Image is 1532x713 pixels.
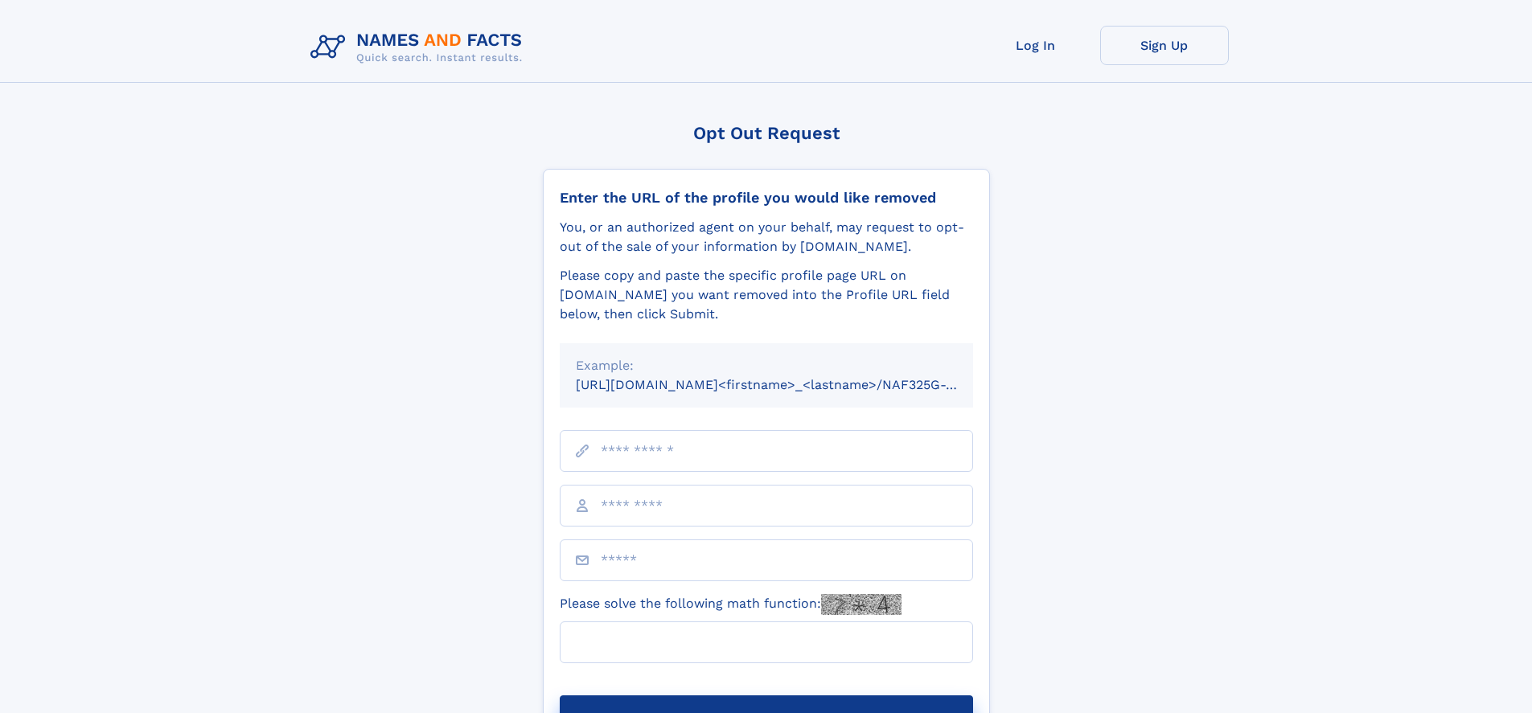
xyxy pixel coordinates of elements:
[1100,26,1229,65] a: Sign Up
[971,26,1100,65] a: Log In
[576,356,957,375] div: Example:
[560,189,973,207] div: Enter the URL of the profile you would like removed
[543,123,990,143] div: Opt Out Request
[304,26,536,69] img: Logo Names and Facts
[560,266,973,324] div: Please copy and paste the specific profile page URL on [DOMAIN_NAME] you want removed into the Pr...
[560,594,902,615] label: Please solve the following math function:
[576,377,1004,392] small: [URL][DOMAIN_NAME]<firstname>_<lastname>/NAF325G-xxxxxxxx
[560,218,973,256] div: You, or an authorized agent on your behalf, may request to opt-out of the sale of your informatio...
